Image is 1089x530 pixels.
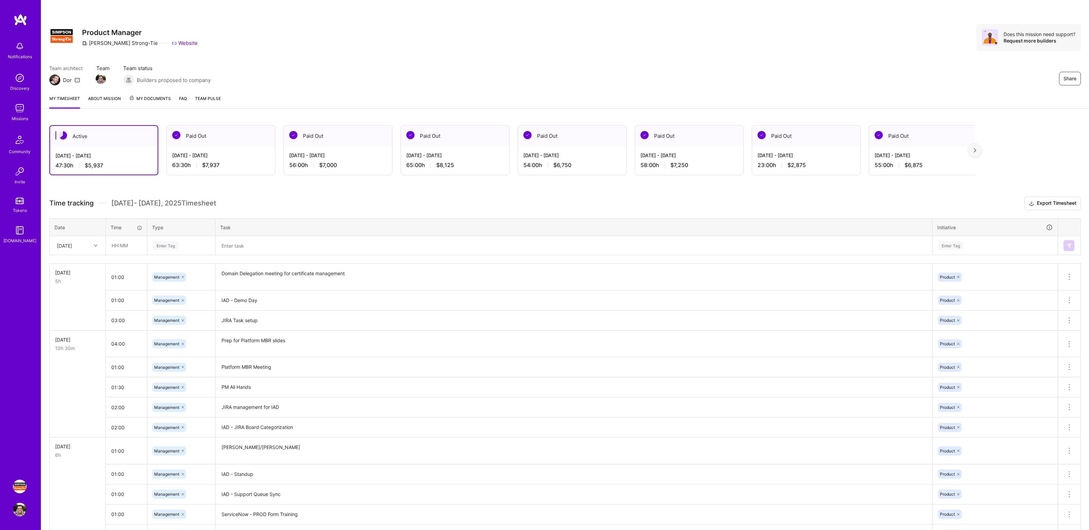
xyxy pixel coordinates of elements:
[1063,75,1076,82] span: Share
[106,485,147,503] input: HH:MM
[216,311,931,330] textarea: JIRA Task setup
[758,152,855,159] div: [DATE] - [DATE]
[940,405,955,410] span: Product
[55,345,100,352] div: 10h 30m
[982,29,998,46] img: Avatar
[50,218,106,236] th: Date
[216,264,931,290] textarea: Domain Delegation meeting for certificate management
[216,465,931,484] textarea: IAD - Standup
[215,218,932,236] th: Task
[401,126,509,146] div: Paid Out
[12,115,28,122] div: Missions
[55,278,100,285] div: 5h
[202,162,220,169] span: $7,937
[940,385,955,390] span: Product
[13,503,27,516] img: User Avatar
[875,162,972,169] div: 55:00 h
[82,28,198,37] h3: Product Manager
[106,236,147,254] input: HH:MM
[96,74,106,84] img: Team Member Avatar
[94,244,97,247] i: icon Chevron
[154,405,179,410] span: Management
[106,358,147,376] input: HH:MM
[111,224,142,231] div: Time
[49,65,83,72] span: Team architect
[49,199,94,208] span: Time tracking
[1029,200,1034,207] i: icon Download
[167,126,275,146] div: Paid Out
[216,418,931,437] textarea: IAD - JIRA Board Categorization
[319,162,337,169] span: $7,000
[940,365,955,370] span: Product
[3,237,36,244] div: [DOMAIN_NAME]
[13,223,27,237] img: guide book
[96,65,110,72] span: Team
[154,425,179,430] span: Management
[55,443,100,450] div: [DATE]
[216,398,931,417] textarea: JIRA management for IAD
[55,336,100,343] div: [DATE]
[154,318,179,323] span: Management
[974,148,976,153] img: right
[154,341,179,346] span: Management
[289,162,387,169] div: 56:00 h
[129,95,171,102] span: My Documents
[85,162,103,169] span: $5,937
[172,39,198,47] a: Website
[15,178,25,185] div: Invite
[154,471,179,477] span: Management
[670,162,688,169] span: $7,250
[940,275,955,280] span: Product
[55,162,152,169] div: 47:30 h
[123,74,134,85] img: Builders proposed to company
[940,471,955,477] span: Product
[55,451,100,459] div: 6h
[106,335,147,353] input: HH:MM
[11,480,28,493] a: Simpson Strong-Tie: Product Manager
[523,152,621,159] div: [DATE] - [DATE]
[1024,197,1081,210] button: Export Timesheet
[123,65,211,72] span: Team status
[1059,72,1081,85] button: Share
[436,162,454,169] span: $8,125
[111,199,216,208] span: [DATE] - [DATE] , 2025 Timesheet
[9,148,31,155] div: Community
[758,162,855,169] div: 23:00 h
[523,131,532,139] img: Paid Out
[154,365,179,370] span: Management
[406,152,504,159] div: [DATE] - [DATE]
[940,492,955,497] span: Product
[55,152,152,159] div: [DATE] - [DATE]
[869,126,977,146] div: Paid Out
[13,165,27,178] img: Invite
[63,77,72,84] div: Dor
[129,95,171,109] a: My Documents
[50,126,158,147] div: Active
[216,358,931,377] textarea: Platform MBR Meeting
[940,448,955,453] span: Product
[106,418,147,436] input: HH:MM
[937,223,1053,231] div: Initiative
[13,71,27,85] img: discovery
[216,485,931,504] textarea: IAD - Support Queue Sync
[106,442,147,460] input: HH:MM
[216,438,931,464] textarea: [PERSON_NAME]/[PERSON_NAME]
[13,39,27,53] img: bell
[518,126,626,146] div: Paid Out
[49,95,80,109] a: My timesheet
[154,385,179,390] span: Management
[284,126,392,146] div: Paid Out
[106,465,147,483] input: HH:MM
[154,492,179,497] span: Management
[905,162,923,169] span: $6,875
[1066,243,1072,248] img: Submit
[82,40,87,46] i: icon CompanyGray
[289,152,387,159] div: [DATE] - [DATE]
[1004,31,1075,37] div: Does this mission need support?
[938,240,963,251] div: Enter Tag
[406,131,415,139] img: Paid Out
[13,101,27,115] img: teamwork
[216,291,931,310] textarea: IAD - Demo Day
[172,162,270,169] div: 63:30 h
[154,448,179,453] span: Management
